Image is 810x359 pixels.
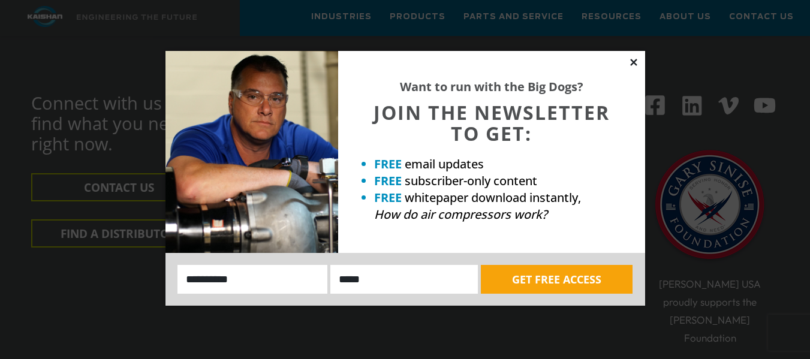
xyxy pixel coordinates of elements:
[628,57,639,68] button: Close
[405,156,484,172] span: email updates
[374,99,610,146] span: JOIN THE NEWSLETTER TO GET:
[405,189,581,206] span: whitepaper download instantly,
[374,206,547,222] em: How do air compressors work?
[481,265,633,294] button: GET FREE ACCESS
[374,173,402,189] strong: FREE
[374,156,402,172] strong: FREE
[177,265,328,294] input: Name:
[400,79,583,95] strong: Want to run with the Big Dogs?
[374,189,402,206] strong: FREE
[330,265,478,294] input: Email
[405,173,537,189] span: subscriber-only content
